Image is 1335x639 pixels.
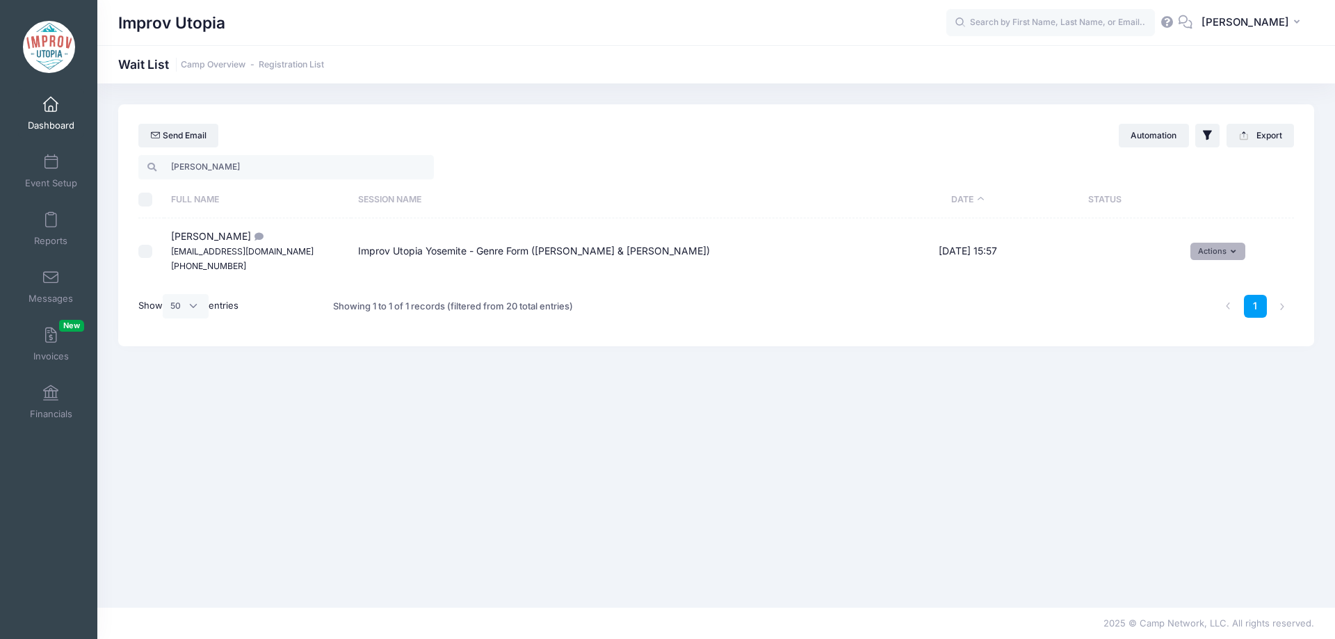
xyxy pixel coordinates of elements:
[333,291,573,323] div: Showing 1 to 1 of 1 records (filtered from 20 total entries)
[138,155,434,179] input: Search
[23,21,75,73] img: Improv Utopia
[1119,124,1189,147] button: Automation
[18,320,84,369] a: InvoicesNew
[138,124,218,147] a: Send Email
[25,177,77,189] span: Event Setup
[28,120,74,131] span: Dashboard
[138,294,238,318] label: Show entries
[18,262,84,311] a: Messages
[946,9,1155,37] input: Search by First Name, Last Name, or Email...
[164,181,350,218] th: Full Name: activate to sort column ascending
[251,232,262,241] i: First Time Attending
[118,57,324,72] h1: Wait List
[171,261,246,271] small: [PHONE_NUMBER]
[351,181,910,218] th: Session Name: activate to sort column ascending
[910,218,1026,284] td: [DATE] 15:57
[171,230,314,271] span: [PERSON_NAME]
[1227,124,1294,147] button: Export
[1244,295,1267,318] a: 1
[171,246,314,257] small: [EMAIL_ADDRESS][DOMAIN_NAME]
[1103,617,1314,629] span: 2025 © Camp Network, LLC. All rights reserved.
[59,320,84,332] span: New
[1026,181,1184,218] th: Status: activate to sort column ascending
[18,378,84,426] a: Financials
[18,147,84,195] a: Event Setup
[33,350,69,362] span: Invoices
[29,293,73,305] span: Messages
[18,89,84,138] a: Dashboard
[34,235,67,247] span: Reports
[181,60,245,70] a: Camp Overview
[1201,15,1289,30] span: [PERSON_NAME]
[1190,243,1245,259] button: Actions
[1192,7,1314,39] button: [PERSON_NAME]
[30,408,72,420] span: Financials
[18,204,84,253] a: Reports
[351,218,910,284] td: Improv Utopia Yosemite - Genre Form ([PERSON_NAME] & [PERSON_NAME])
[163,294,209,318] select: Showentries
[118,7,225,39] h1: Improv Utopia
[1184,181,1294,218] th: : activate to sort column ascending
[910,181,1026,218] th: Date: activate to sort column descending
[259,60,324,70] a: Registration List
